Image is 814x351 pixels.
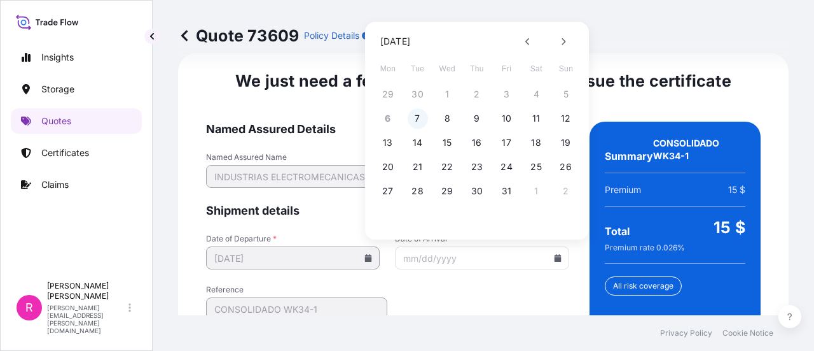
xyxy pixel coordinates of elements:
p: Policy Details [304,29,359,42]
span: CONSOLIDADO WK34-1 [653,137,745,162]
button: 19 [556,133,576,153]
span: Date of Departure [206,234,380,244]
button: 24 [497,157,517,177]
button: 23 [467,157,487,177]
span: Summary [605,150,653,162]
button: 30 [467,181,487,201]
a: Storage [11,76,142,102]
button: 28 [408,181,428,201]
button: 9 [467,108,487,129]
input: mm/dd/yyyy [395,247,569,269]
button: 8 [437,108,457,129]
button: 13 [378,133,398,153]
button: 31 [497,181,517,201]
span: R [25,301,33,314]
p: Quote 73609 [178,25,299,46]
button: 20 [378,157,398,177]
button: 11 [526,108,546,129]
p: Storage [41,83,74,96]
div: [DATE] [380,34,410,49]
span: Sunday [555,56,577,82]
a: Claims [11,172,142,197]
span: Friday [495,56,518,82]
button: 29 [437,181,457,201]
button: 21 [408,157,428,177]
button: 15 [437,133,457,153]
span: Total [605,225,630,238]
button: 2 [556,181,576,201]
button: 10 [497,108,517,129]
span: Wednesday [436,56,459,82]
p: [PERSON_NAME][EMAIL_ADDRESS][PERSON_NAME][DOMAIN_NAME] [47,304,126,334]
button: 18 [526,133,546,153]
a: Quotes [11,108,142,134]
p: Insights [41,51,74,64]
p: Quotes [41,115,71,127]
p: [PERSON_NAME] [PERSON_NAME] [47,281,126,301]
a: Cookie Notice [722,328,773,338]
button: 7 [408,108,428,129]
input: Your internal reference [206,297,387,320]
span: Named Assured Name [206,152,380,162]
a: Insights [11,45,142,70]
button: 1 [526,181,546,201]
span: Named Assured Details [206,122,569,137]
p: Claims [41,178,69,191]
button: 12 [556,108,576,129]
button: 14 [408,133,428,153]
span: 15 $ [714,217,745,238]
span: Shipment details [206,203,569,218]
span: We just need a few more details before we issue the certificate [235,71,731,91]
button: 22 [437,157,457,177]
button: 27 [378,181,398,201]
a: Certificates [11,140,142,166]
button: 26 [556,157,576,177]
span: Monday [376,56,399,82]
span: Premium [605,183,641,196]
button: 17 [497,133,517,153]
button: 16 [467,133,487,153]
span: Saturday [525,56,548,82]
input: mm/dd/yyyy [206,247,380,269]
span: Premium rate 0.026 % [605,243,685,253]
a: Privacy Policy [660,328,712,338]
p: Certificates [41,147,89,159]
span: Reference [206,285,387,295]
div: All risk coverage [605,276,682,296]
span: Tuesday [406,56,429,82]
span: 15 $ [728,183,745,196]
button: 25 [526,157,546,177]
span: Thursday [466,56,488,82]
